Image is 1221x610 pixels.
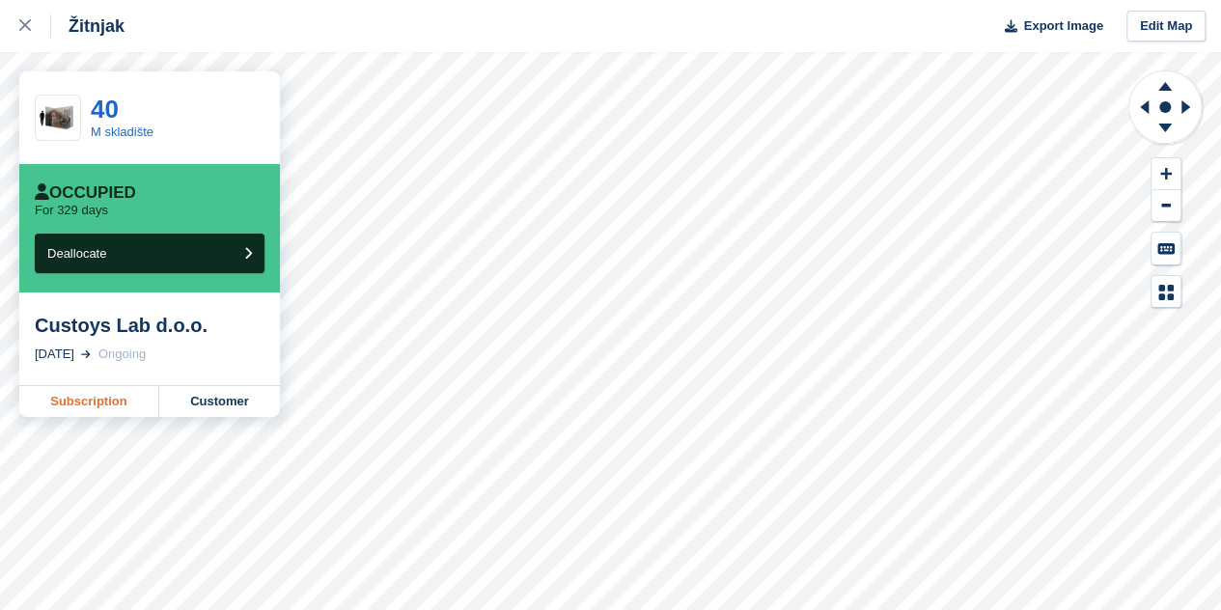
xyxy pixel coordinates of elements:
img: 60-sqft-unit.jpg [36,101,80,135]
span: Export Image [1023,16,1102,36]
img: arrow-right-light-icn-cde0832a797a2874e46488d9cf13f60e5c3a73dbe684e267c42b8395dfbc2abf.svg [81,350,91,358]
a: Subscription [19,386,159,417]
a: M skladište [91,125,153,139]
button: Map Legend [1152,276,1180,308]
div: Custoys Lab d.o.o. [35,314,264,337]
a: 40 [91,95,119,124]
a: Customer [159,386,280,417]
div: [DATE] [35,345,74,364]
div: Žitnjak [51,14,125,38]
div: Occupied [35,183,136,203]
div: Ongoing [98,345,146,364]
button: Zoom In [1152,158,1180,190]
p: For 329 days [35,203,108,218]
span: Deallocate [47,246,106,261]
button: Deallocate [35,234,264,273]
button: Zoom Out [1152,190,1180,222]
a: Edit Map [1126,11,1206,42]
button: Keyboard Shortcuts [1152,233,1180,264]
button: Export Image [993,11,1103,42]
